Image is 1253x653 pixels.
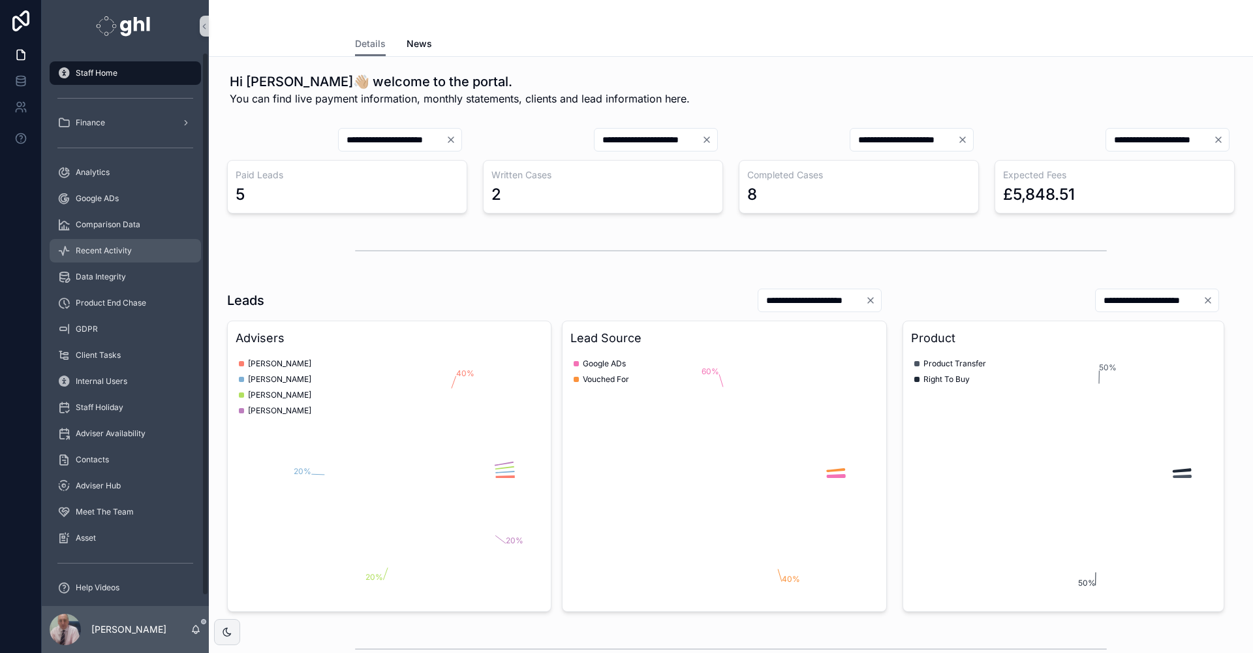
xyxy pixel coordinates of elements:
[456,368,474,378] tspan: 40%
[491,184,501,205] div: 2
[1003,184,1075,205] div: £5,848.51
[76,481,121,491] span: Adviser Hub
[50,239,201,263] a: Recent Activity
[50,317,201,341] a: GDPR
[227,291,264,310] h1: Leads
[747,168,970,182] h3: Completed Cases
[570,329,878,347] h3: Lead Source
[1003,168,1226,182] h3: Expected Fees
[446,135,461,145] button: Clear
[50,111,201,135] a: Finance
[50,291,201,315] a: Product End Chase
[407,32,432,58] a: News
[91,623,166,636] p: [PERSON_NAME]
[76,298,146,308] span: Product End Chase
[76,533,96,543] span: Asset
[236,168,459,182] h3: Paid Leads
[50,500,201,524] a: Meet The Team
[236,329,543,347] h3: Advisers
[50,526,201,550] a: Asset
[50,265,201,289] a: Data Integrity
[50,474,201,498] a: Adviser Hub
[570,353,878,603] div: chart
[50,343,201,367] a: Client Tasks
[76,118,105,128] span: Finance
[583,374,629,385] span: Vouched For
[76,167,110,178] span: Analytics
[248,390,311,400] span: [PERSON_NAME]
[911,329,1216,347] h3: Product
[702,366,720,376] tspan: 60%
[76,428,146,439] span: Adviser Availability
[923,374,970,385] span: Right To Buy
[76,402,123,413] span: Staff Holiday
[76,454,109,465] span: Contacts
[76,507,134,517] span: Meet The Team
[355,37,386,50] span: Details
[923,358,986,369] span: Product Transfer
[782,574,800,584] tspan: 40%
[747,184,757,205] div: 8
[76,324,98,334] span: GDPR
[236,184,245,205] div: 5
[76,272,126,282] span: Data Integrity
[76,350,121,360] span: Client Tasks
[50,187,201,210] a: Google ADs
[1099,362,1117,372] tspan: 50%
[365,572,383,582] tspan: 20%
[50,161,201,184] a: Analytics
[50,370,201,393] a: Internal Users
[50,61,201,85] a: Staff Home
[248,358,311,369] span: [PERSON_NAME]
[42,52,209,606] div: scrollable content
[583,358,626,369] span: Google ADs
[407,37,432,50] span: News
[236,353,543,603] div: chart
[76,193,119,204] span: Google ADs
[911,353,1216,603] div: chart
[957,135,973,145] button: Clear
[248,406,311,416] span: [PERSON_NAME]
[230,72,690,91] h1: Hi [PERSON_NAME]👋🏼 welcome to the portal.
[76,246,132,256] span: Recent Activity
[865,295,881,306] button: Clear
[76,376,127,387] span: Internal Users
[1203,295,1218,306] button: Clear
[50,576,201,599] a: Help Videos
[76,219,140,230] span: Comparison Data
[1213,135,1229,145] button: Clear
[294,466,311,476] tspan: 20%
[230,91,690,106] span: You can find live payment information, monthly statements, clients and lead information here.
[506,535,523,545] tspan: 20%
[50,213,201,236] a: Comparison Data
[50,422,201,445] a: Adviser Availability
[702,135,717,145] button: Clear
[50,448,201,471] a: Contacts
[50,396,201,419] a: Staff Holiday
[355,32,386,57] a: Details
[76,68,117,78] span: Staff Home
[491,168,715,182] h3: Written Cases
[96,16,154,37] img: App logo
[248,374,311,385] span: [PERSON_NAME]
[1078,578,1096,588] tspan: 50%
[76,582,119,593] span: Help Videos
